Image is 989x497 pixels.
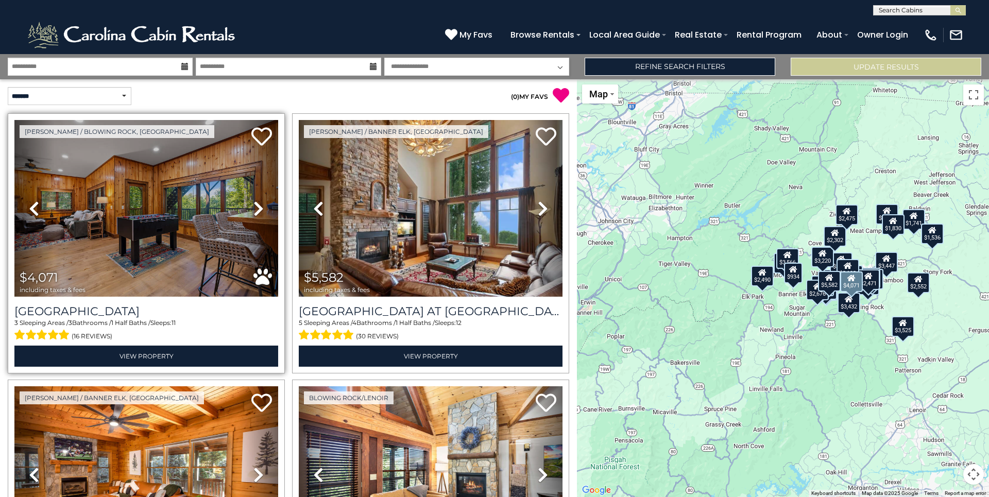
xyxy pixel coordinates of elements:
button: Toggle fullscreen view [963,84,984,105]
a: Blowing Rock/Lenoir [304,391,394,404]
button: Map camera controls [963,464,984,485]
a: Terms (opens in new tab) [924,490,939,496]
div: Sleeping Areas / Bathrooms / Sleeps: [299,318,562,343]
div: $1,830 [882,214,905,234]
div: $1,741 [902,209,925,230]
div: Sleeping Areas / Bathrooms / Sleeps: [14,318,278,343]
img: thumbnail_165015526.jpeg [299,120,562,297]
span: My Favs [459,28,492,41]
span: 4 [352,319,356,327]
div: $2,490 [751,266,774,286]
div: $2,221 [857,275,879,295]
span: $4,071 [20,270,58,285]
div: $2,292 [858,267,880,288]
span: including taxes & fees [304,286,370,293]
button: Update Results [791,58,981,76]
span: 1 Half Baths / [111,319,150,327]
div: $1,536 [921,223,944,244]
h3: Chimney Island [14,304,278,318]
a: Real Estate [670,26,727,44]
a: Add to favorites [536,126,556,148]
div: $3,566 [776,248,799,268]
img: Google [579,484,613,497]
span: (16 reviews) [72,330,112,343]
div: $934 [784,262,803,283]
a: [PERSON_NAME] / Banner Elk, [GEOGRAPHIC_DATA] [304,125,488,138]
a: [GEOGRAPHIC_DATA] at [GEOGRAPHIC_DATA] [299,304,562,318]
div: $2,192 [837,259,859,280]
div: $3,525 [892,316,914,336]
div: $3,986 [830,252,852,273]
div: $3,447 [875,252,898,272]
a: View Property [299,346,562,367]
div: $4,071 [840,271,863,292]
div: $2,471 [857,269,880,289]
a: [GEOGRAPHIC_DATA] [14,304,278,318]
div: $2,803 [774,253,796,273]
a: Rental Program [731,26,807,44]
img: thumbnail_163277017.jpeg [14,120,278,297]
a: Local Area Guide [584,26,665,44]
span: 11 [172,319,176,327]
span: 12 [456,319,462,327]
a: Browse Rentals [505,26,579,44]
span: Map data ©2025 Google [862,490,918,496]
img: White-1-2.png [26,20,240,50]
a: About [811,26,847,44]
div: $2,676 [806,279,829,300]
span: 3 [14,319,18,327]
a: Add to favorites [536,392,556,415]
h3: Ridge Haven Lodge at Echota [299,304,562,318]
img: phone-regular-white.png [924,28,938,42]
div: $5,582 [818,270,841,291]
a: View Property [14,346,278,367]
a: [PERSON_NAME] / Banner Elk, [GEOGRAPHIC_DATA] [20,391,204,404]
span: 1 Half Baths / [396,319,435,327]
a: Add to favorites [251,392,272,415]
a: Report a map error [945,490,986,496]
span: 5 [299,319,302,327]
div: $3,432 [838,292,860,313]
button: Change map style [582,84,618,104]
a: Owner Login [852,26,913,44]
span: ( ) [511,93,519,100]
div: $3,220 [811,247,834,267]
span: Map [589,89,608,99]
a: (0)MY FAVS [511,93,548,100]
a: [PERSON_NAME] / Blowing Rock, [GEOGRAPHIC_DATA] [20,125,214,138]
span: $5,582 [304,270,344,285]
a: Refine Search Filters [585,58,775,76]
div: $2,302 [824,226,846,246]
span: (30 reviews) [356,330,399,343]
span: 3 [69,319,72,327]
div: $2,633 [815,280,838,300]
a: Open this area in Google Maps (opens a new window) [579,484,613,497]
div: $2,475 [835,204,858,225]
img: mail-regular-white.png [949,28,963,42]
button: Keyboard shortcuts [811,490,856,497]
div: $1,843 [876,204,898,225]
span: including taxes & fees [20,286,86,293]
span: 0 [513,93,517,100]
div: $2,552 [907,272,930,293]
a: My Favs [445,28,495,42]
